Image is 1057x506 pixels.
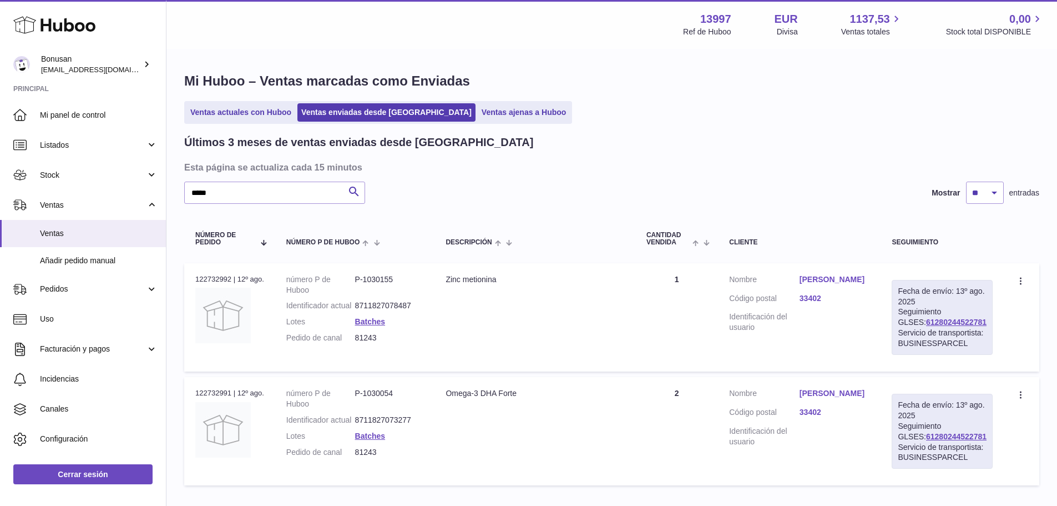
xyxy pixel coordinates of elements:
label: Mostrar [932,188,960,198]
div: 122732992 | 12º ago. [195,274,264,284]
dt: Pedido de canal [286,447,355,458]
dt: Identificación del usuario [729,312,800,333]
dt: número P de Huboo [286,388,355,409]
div: Seguimiento GLSES: [892,280,993,355]
div: Cliente [729,239,869,246]
a: 1137,53 Ventas totales [841,12,903,37]
div: Divisa [777,27,798,37]
span: Mi panel de control [40,110,158,121]
strong: EUR [775,12,798,27]
a: Ventas ajenas a Huboo [478,103,570,122]
img: info@bonusan.es [13,56,30,73]
span: Ventas [40,228,158,239]
span: entradas [1009,188,1039,198]
dt: Código postal [729,407,800,420]
div: 122732991 | 12º ago. [195,388,264,398]
span: [EMAIL_ADDRESS][DOMAIN_NAME] [41,65,163,74]
a: 33402 [800,407,870,418]
span: Descripción [446,239,492,246]
a: [PERSON_NAME] [800,274,870,285]
span: Listados [40,140,146,151]
dt: Pedido de canal [286,333,355,343]
img: no-photo.jpg [195,288,251,343]
span: número P de Huboo [286,239,360,246]
dd: P-1030054 [355,388,424,409]
a: 61280244522781 [926,432,987,441]
span: 1137,53 [849,12,889,27]
div: Fecha de envío: 13º ago. 2025 [898,286,987,307]
span: 0,00 [1009,12,1031,27]
dd: 81243 [355,447,424,458]
span: Ventas totales [841,27,903,37]
span: Incidencias [40,374,158,384]
span: Stock [40,170,146,181]
span: Añadir pedido manual [40,255,158,266]
dt: Nombre [729,274,800,288]
div: Servicio de transportista: BUSINESSPARCEL [898,442,987,463]
span: Facturación y pagos [40,344,146,354]
span: Stock total DISPONIBLE [946,27,1044,37]
span: Uso [40,314,158,324]
div: Zinc metionina [446,274,624,285]
dd: 8711827073277 [355,415,424,425]
div: Seguimiento [892,239,993,246]
div: Fecha de envío: 13º ago. 2025 [898,400,987,421]
h2: Últimos 3 meses de ventas enviadas desde [GEOGRAPHIC_DATA] [184,135,533,150]
strong: 13997 [700,12,731,27]
a: [PERSON_NAME] [800,388,870,399]
h3: Esta página se actualiza cada 15 minutos [184,161,1036,173]
span: Pedidos [40,284,146,294]
dd: 81243 [355,333,424,343]
td: 2 [635,377,718,485]
div: Ref de Huboo [683,27,731,37]
a: Cerrar sesión [13,464,153,484]
a: Ventas actuales con Huboo [186,103,295,122]
dd: P-1030155 [355,274,424,295]
a: 0,00 Stock total DISPONIBLE [946,12,1044,37]
a: Ventas enviadas desde [GEOGRAPHIC_DATA] [297,103,476,122]
span: Cantidad vendida [646,232,690,246]
div: Omega-3 DHA Forte [446,388,624,399]
a: Batches [355,317,385,326]
dt: número P de Huboo [286,274,355,295]
dd: 8711827078487 [355,300,424,311]
dt: Lotes [286,431,355,442]
a: Batches [355,432,385,440]
a: 33402 [800,293,870,304]
span: Configuración [40,434,158,444]
dt: Código postal [729,293,800,307]
img: no-photo.jpg [195,402,251,458]
dt: Nombre [729,388,800,402]
div: Bonusan [41,54,141,75]
h1: Mi Huboo – Ventas marcadas como Enviadas [184,72,1039,90]
span: Canales [40,404,158,414]
td: 1 [635,263,718,372]
dt: Lotes [286,317,355,327]
dt: Identificación del usuario [729,426,800,447]
span: Ventas [40,200,146,211]
a: 61280244522781 [926,318,987,327]
div: Seguimiento GLSES: [892,394,993,469]
span: Número de pedido [195,232,254,246]
dt: Identificador actual [286,415,355,425]
dt: Identificador actual [286,300,355,311]
div: Servicio de transportista: BUSINESSPARCEL [898,328,987,349]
